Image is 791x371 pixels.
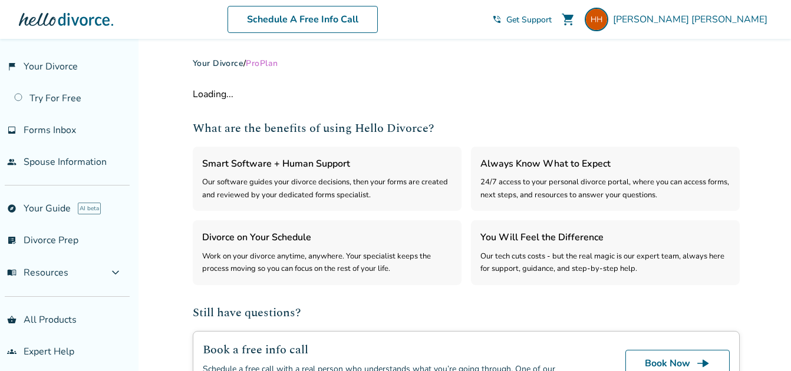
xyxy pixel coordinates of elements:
div: 24/7 access to your personal divorce portal, where you can access forms, next steps, and resource... [480,176,730,201]
span: menu_book [7,268,17,277]
h3: Divorce on Your Schedule [202,230,452,245]
a: Schedule A Free Info Call [228,6,378,33]
span: shopping_cart [561,12,575,26]
span: Get Support [506,14,552,25]
span: shopping_basket [7,315,17,324]
div: Loading... [193,88,740,101]
span: expand_more [108,266,123,280]
span: [PERSON_NAME] [PERSON_NAME] [613,13,772,26]
a: phone_in_talkGet Support [492,14,552,25]
div: Our tech cuts costs - but the real magic is our expert team, always here for support, guidance, a... [480,250,730,276]
span: people [7,157,17,167]
span: line_end_arrow [696,356,710,370]
h3: Smart Software + Human Support [202,156,452,171]
div: / [193,58,740,69]
h2: What are the benefits of using Hello Divorce? [193,120,740,137]
h3: Always Know What to Expect [480,156,730,171]
h2: Book a free info call [203,341,597,359]
span: inbox [7,125,17,135]
span: flag_2 [7,62,17,71]
span: Resources [7,266,68,279]
span: AI beta [78,203,101,214]
span: phone_in_talk [492,15,502,24]
h3: You Will Feel the Difference [480,230,730,245]
span: explore [7,204,17,213]
span: Pro Plan [246,58,278,69]
a: Your Divorce [193,58,243,69]
span: groups [7,347,17,356]
div: Work on your divorce anytime, anywhere. Your specialist keeps the process moving so you can focus... [202,250,452,276]
h2: Still have questions? [193,304,740,322]
div: Our software guides your divorce decisions, then your forms are created and reviewed by your dedi... [202,176,452,201]
img: hollymartin83@aol.com [585,8,608,31]
span: list_alt_check [7,236,17,245]
span: Forms Inbox [24,124,76,137]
